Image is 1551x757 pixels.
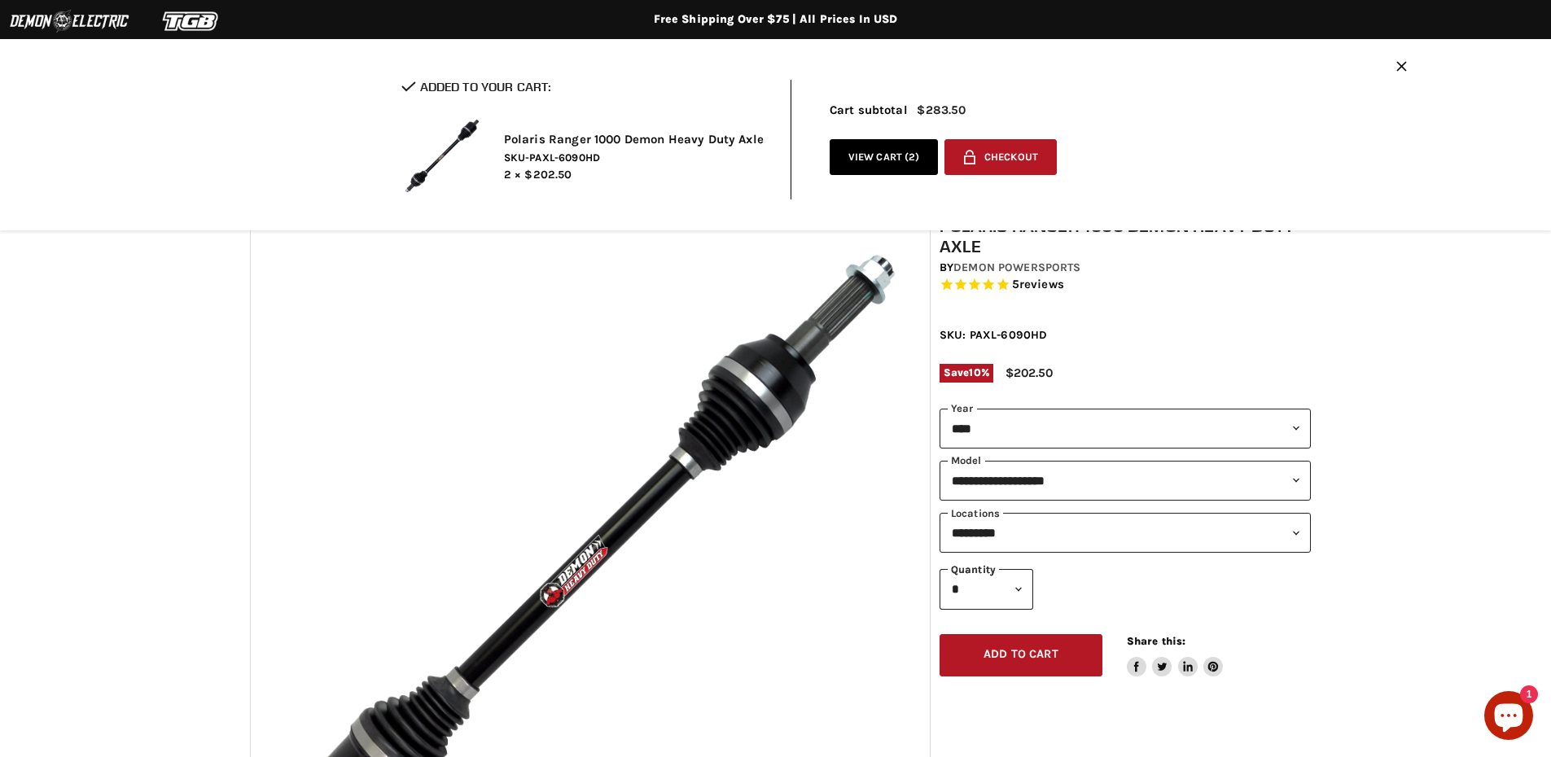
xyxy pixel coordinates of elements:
[984,151,1038,164] span: Checkout
[1019,278,1064,292] span: reviews
[940,569,1033,609] select: Quantity
[909,151,915,163] span: 2
[944,139,1057,176] button: Checkout
[1127,635,1185,647] span: Share this:
[524,168,572,182] span: $202.50
[504,168,521,182] span: 2 ×
[969,366,980,378] span: 10
[940,216,1311,256] h1: Polaris Ranger 1000 Demon Heavy Duty Axle
[917,103,966,117] span: $283.50
[8,6,130,37] img: Demon Electric Logo 2
[940,409,1311,449] select: year
[940,326,1311,343] div: SKU: PAXL-6090HD
[1396,61,1407,75] button: Close
[504,151,766,165] span: SKU-PAXL-6090HD
[940,461,1311,501] select: modal-name
[940,277,1311,294] span: Rated 5.0 out of 5 stars 5 reviews
[953,260,1080,274] a: Demon Powersports
[830,103,908,117] span: Cart subtotal
[940,513,1311,553] select: keys
[830,139,939,176] a: View cart (2)
[504,132,766,148] h2: Polaris Ranger 1000 Demon Heavy Duty Axle
[1479,691,1538,744] inbox-online-store-chat: Shopify online store chat
[938,139,1057,182] form: cart checkout
[401,80,766,94] h2: Added to your cart:
[1012,278,1064,292] span: 5 reviews
[940,364,993,382] span: Save %
[984,647,1058,661] span: Add to cart
[940,634,1102,677] button: Add to cart
[940,259,1311,277] div: by
[401,115,483,196] img: Polaris Ranger 1000 Demon Heavy Duty Axle
[1006,365,1053,380] span: $202.50
[1127,634,1224,677] aside: Share this:
[130,6,252,37] img: TGB Logo 2
[125,12,1427,27] div: Free Shipping Over $75 | All Prices In USD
